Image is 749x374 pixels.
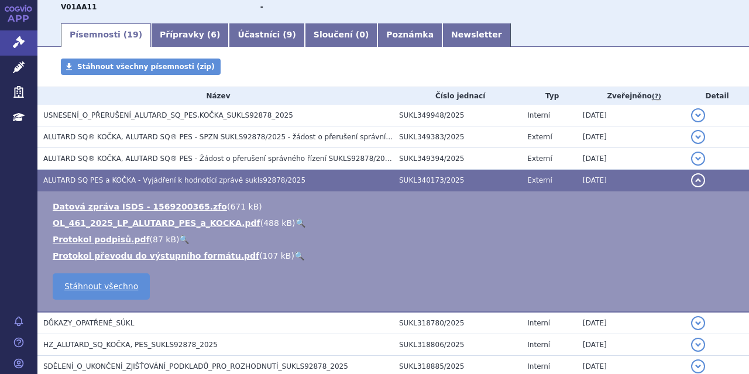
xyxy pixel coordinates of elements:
[577,148,685,170] td: [DATE]
[359,30,365,39] span: 0
[377,23,442,47] a: Poznámka
[127,30,138,39] span: 19
[527,133,552,141] span: Externí
[260,3,263,11] strong: -
[393,126,521,148] td: SUKL349383/2025
[179,235,189,244] a: 🔍
[211,30,217,39] span: 6
[43,155,394,163] span: ALUTARD SQ® KOČKA, ALUTARD SQ® PES - Žádost o přerušení správného řízení SUKLS92878/2025
[521,87,577,105] th: Typ
[53,217,737,229] li: ( )
[61,59,221,75] a: Stáhnout všechny písemnosti (zip)
[577,105,685,126] td: [DATE]
[43,319,134,327] span: DŮKAZY_OPATŘENÉ_SÚKL
[151,23,229,47] a: Přípravky (6)
[577,170,685,191] td: [DATE]
[393,148,521,170] td: SUKL349394/2025
[393,170,521,191] td: SUKL340173/2025
[691,130,705,144] button: detail
[393,312,521,334] td: SUKL318780/2025
[652,92,661,101] abbr: (?)
[527,111,550,119] span: Interní
[577,126,685,148] td: [DATE]
[53,250,737,262] li: ( )
[691,338,705,352] button: detail
[53,218,260,228] a: OL_461_2025_LP_ALUTARD_PES_a_KOCKA.pdf
[691,173,705,187] button: detail
[691,152,705,166] button: detail
[37,87,393,105] th: Název
[61,3,97,11] strong: ZVÍŘECÍ ALERGENY
[43,176,305,184] span: ALUTARD SQ PES a KOČKA - Vyjádření k hodnotící zprávě sukls92878/2025
[305,23,377,47] a: Sloučení (0)
[685,87,749,105] th: Detail
[577,334,685,356] td: [DATE]
[53,202,227,211] a: Datová zpráva ISDS - 1569200365.zfo
[43,111,293,119] span: USNESENÍ_O_PŘERUŠENÍ_ALUTARD_SQ_PES,KOČKA_SUKLS92878_2025
[527,362,550,370] span: Interní
[691,108,705,122] button: detail
[53,251,259,260] a: Protokol převodu do výstupního formátu.pdf
[153,235,176,244] span: 87 kB
[393,105,521,126] td: SUKL349948/2025
[53,273,150,300] a: Stáhnout všechno
[287,30,293,39] span: 9
[43,133,416,141] span: ALUTARD SQ® KOČKA, ALUTARD SQ® PES - SPZN SUKLS92878/2025 - žádost o přerušení správního řízení
[53,234,737,245] li: ( )
[229,23,304,47] a: Účastníci (9)
[393,87,521,105] th: Číslo jednací
[53,201,737,212] li: ( )
[442,23,511,47] a: Newsletter
[230,202,259,211] span: 671 kB
[43,362,348,370] span: SDĚLENÍ_O_UKONČENÍ_ZJIŠŤOVÁNÍ_PODKLADŮ_PRO_ROZHODNUTÍ_SUKLS92878_2025
[527,155,552,163] span: Externí
[61,23,151,47] a: Písemnosti (19)
[577,87,685,105] th: Zveřejněno
[527,319,550,327] span: Interní
[263,251,291,260] span: 107 kB
[77,63,215,71] span: Stáhnout všechny písemnosti (zip)
[263,218,292,228] span: 488 kB
[294,251,304,260] a: 🔍
[296,218,305,228] a: 🔍
[393,334,521,356] td: SUKL318806/2025
[691,316,705,330] button: detail
[53,235,150,244] a: Protokol podpisů.pdf
[691,359,705,373] button: detail
[527,176,552,184] span: Externí
[43,341,218,349] span: HZ_ALUTARD_SQ_KOČKA, PES_SUKLS92878_2025
[577,312,685,334] td: [DATE]
[527,341,550,349] span: Interní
